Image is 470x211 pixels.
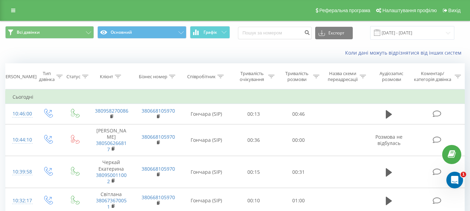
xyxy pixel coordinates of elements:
div: Коментар/категорія дзвінка [412,71,453,82]
div: Статус [66,74,80,80]
span: Розмова не відбулась [375,133,403,146]
button: Всі дзвінки [5,26,94,39]
span: Налаштування профілю [382,8,437,13]
div: Бізнес номер [139,74,167,80]
td: Сьогодні [6,90,465,104]
td: 00:00 [276,124,321,156]
td: Гончара (SIP) [181,124,231,156]
button: Експорт [315,27,353,39]
a: 380958270086 [95,107,128,114]
iframe: Intercom live chat [446,172,463,188]
a: 380950011002 [96,172,127,185]
div: [PERSON_NAME] [1,74,37,80]
td: 00:15 [231,156,276,188]
button: Основний [97,26,186,39]
span: Вихід [448,8,461,13]
a: Коли дані можуть відрізнятися вiд інших систем [345,49,465,56]
td: [PERSON_NAME] [88,124,135,156]
span: Реферальна програма [319,8,371,13]
td: 00:46 [276,104,321,124]
div: Аудіозапис розмови [374,71,409,82]
a: 380668105970 [142,107,175,114]
div: 10:46:00 [13,107,27,121]
a: 380668105970 [142,133,175,140]
div: 10:44:10 [13,133,27,147]
td: 00:31 [276,156,321,188]
div: Тривалість розмови [282,71,311,82]
td: 00:36 [231,124,276,156]
button: Графік [190,26,230,39]
td: 00:13 [231,104,276,124]
div: Тип дзвінка [39,71,55,82]
div: Тривалість очікування [238,71,266,82]
a: 380668105970 [142,194,175,201]
a: 380506266817 [96,140,127,153]
span: Всі дзвінки [17,30,40,35]
div: Клієнт [100,74,113,80]
div: 10:32:17 [13,194,27,208]
span: Графік [204,30,217,35]
div: Співробітник [187,74,216,80]
div: Назва схеми переадресації [327,71,358,82]
a: 380673670051 [96,197,127,210]
input: Пошук за номером [238,27,312,39]
td: Гончара (SIP) [181,104,231,124]
span: 1 [461,172,466,177]
a: 380668105970 [142,165,175,172]
td: Гончара (SIP) [181,156,231,188]
div: 10:39:58 [13,165,27,179]
td: Черкай Екатерина [88,156,135,188]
